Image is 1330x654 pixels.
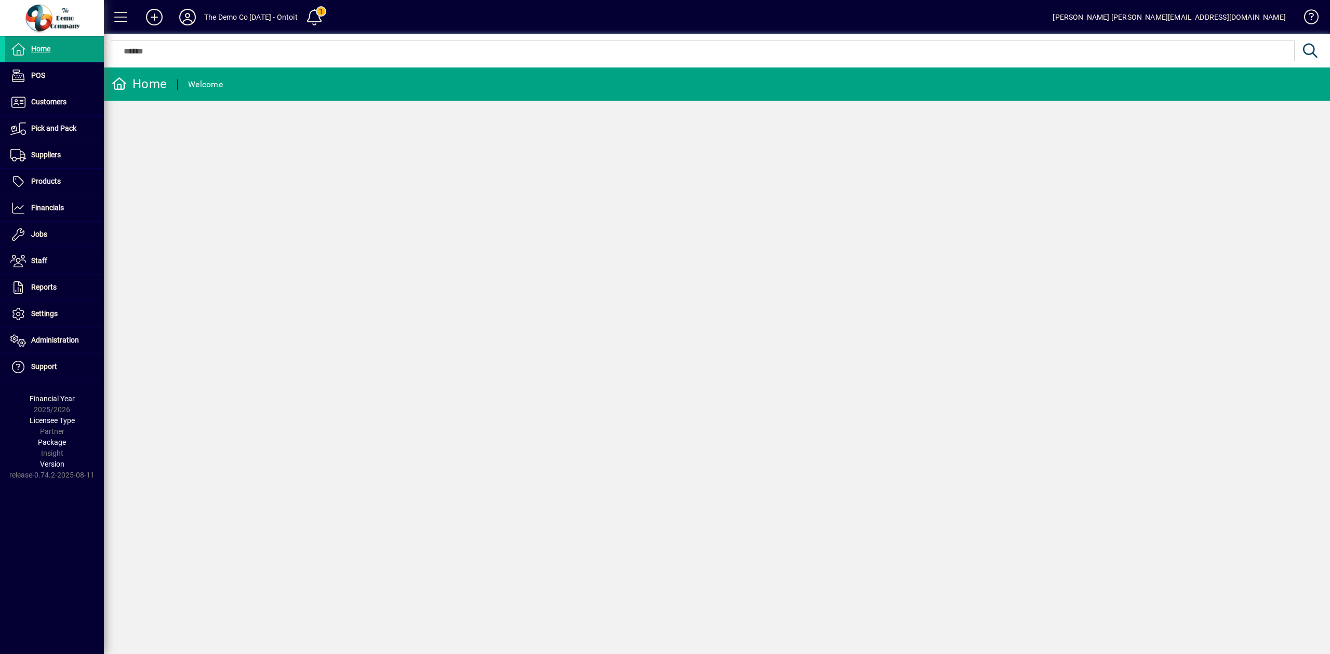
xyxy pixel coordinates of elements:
[30,416,75,425] span: Licensee Type
[5,116,104,142] a: Pick and Pack
[5,354,104,380] a: Support
[31,45,50,53] span: Home
[5,195,104,221] a: Financials
[31,230,47,238] span: Jobs
[31,256,47,265] span: Staff
[1053,9,1286,25] div: [PERSON_NAME] [PERSON_NAME][EMAIL_ADDRESS][DOMAIN_NAME]
[1296,2,1317,36] a: Knowledge Base
[40,460,64,468] span: Version
[5,248,104,274] a: Staff
[5,328,104,353] a: Administration
[5,142,104,168] a: Suppliers
[31,336,79,344] span: Administration
[112,76,167,92] div: Home
[31,124,76,132] span: Pick and Pack
[30,394,75,403] span: Financial Year
[31,71,45,79] span: POS
[31,309,58,318] span: Settings
[31,98,66,106] span: Customers
[188,76,223,93] div: Welcome
[5,169,104,195] a: Products
[31,203,64,212] span: Financials
[31,362,57,371] span: Support
[5,89,104,115] a: Customers
[171,8,204,26] button: Profile
[31,283,57,291] span: Reports
[204,9,298,25] div: The Demo Co [DATE] - Ontoit
[31,177,61,185] span: Products
[31,151,61,159] span: Suppliers
[5,275,104,301] a: Reports
[138,8,171,26] button: Add
[5,222,104,248] a: Jobs
[5,301,104,327] a: Settings
[38,438,66,446] span: Package
[5,63,104,89] a: POS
